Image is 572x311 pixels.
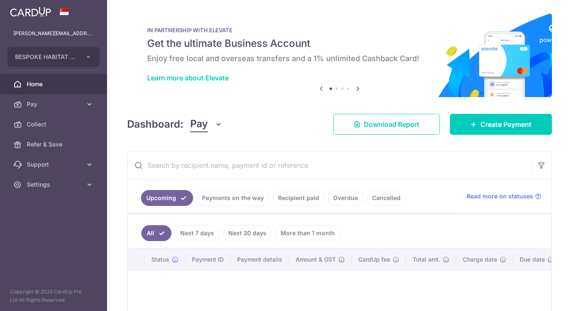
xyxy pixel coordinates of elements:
[467,192,541,200] a: Read more on statuses
[141,190,193,206] a: Upcoming
[185,249,230,270] th: Payment ID
[463,255,497,264] span: Charge date
[175,225,220,241] a: Next 7 days
[273,190,324,206] a: Recipient paid
[358,255,390,264] span: CardUp fee
[147,37,532,50] h5: Get the ultimate Business Account
[128,152,531,179] input: Search by recipient name, payment id or reference
[147,27,532,33] p: IN PARTNERSHIP WITH ELEVATE
[190,116,222,132] button: Pay
[190,116,208,132] span: Pay
[467,192,533,200] span: Read more on statuses
[364,119,419,129] span: Download Report
[27,160,82,169] span: Support
[520,255,545,264] span: Due date
[141,225,171,241] a: All
[480,119,531,129] span: Create Payment
[151,255,169,264] span: Status
[27,100,82,108] span: Pay
[147,54,532,64] h6: Enjoy free local and overseas transfers and a 1% unlimited Cashback Card!
[13,29,94,38] p: [PERSON_NAME][EMAIL_ADDRESS][DOMAIN_NAME]
[10,7,51,17] img: CardUp
[15,53,77,61] span: BESPOKE HABITAT B43LE PTE. LTD.
[450,114,552,135] a: Create Payment
[367,190,406,206] a: Cancelled
[8,47,100,67] button: BESPOKE HABITAT B43LE PTE. LTD.
[296,255,336,264] span: Amount & GST
[275,225,340,241] a: More than 1 month
[333,114,440,135] a: Download Report
[27,140,82,149] span: Refer & Save
[27,120,82,129] span: Collect
[197,190,269,206] a: Payments on the way
[230,249,289,270] th: Payment details
[413,255,440,264] span: Total amt.
[147,74,229,82] a: Learn more about Elevate
[127,117,184,132] h4: Dashboard:
[127,13,552,97] img: Renovation banner
[27,180,82,189] span: Settings
[27,80,82,88] span: Home
[223,225,272,241] a: Next 30 days
[328,190,363,206] a: Overdue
